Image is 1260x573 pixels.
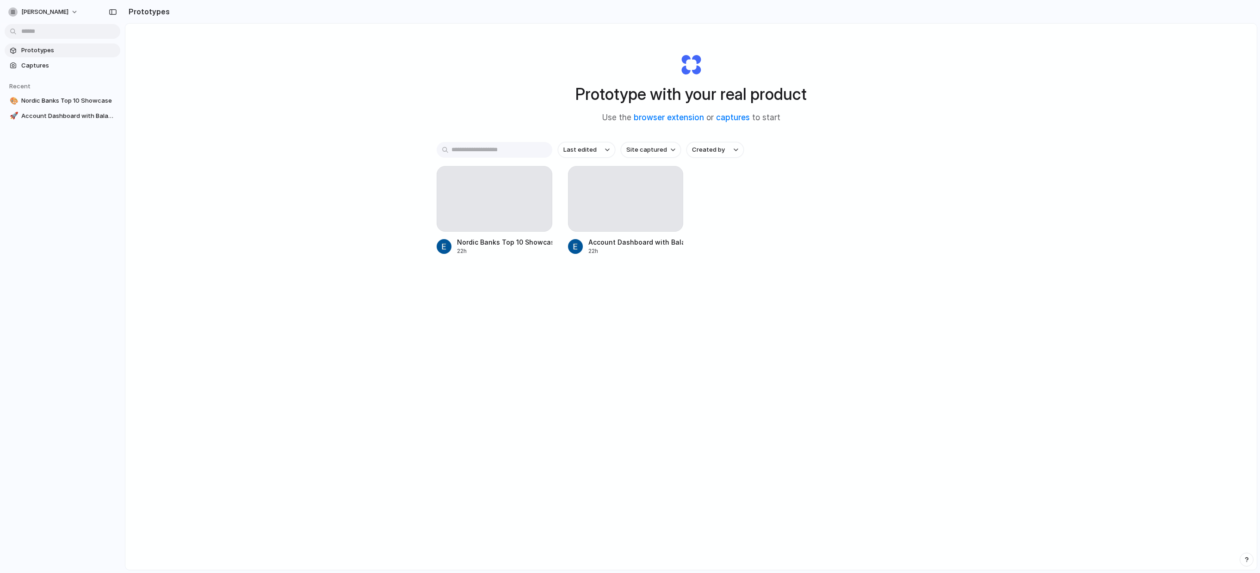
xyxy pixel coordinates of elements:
[558,142,615,158] button: Last edited
[21,61,117,70] span: Captures
[21,7,68,17] span: [PERSON_NAME]
[692,145,725,154] span: Created by
[457,247,552,255] div: 22h
[125,6,170,17] h2: Prototypes
[634,113,704,122] a: browser extension
[602,112,780,124] span: Use the or to start
[621,142,681,158] button: Site captured
[626,145,667,154] span: Site captured
[21,46,117,55] span: Prototypes
[9,82,31,90] span: Recent
[8,111,18,121] button: 🚀
[575,82,807,106] h1: Prototype with your real product
[5,94,120,108] a: 🎨Nordic Banks Top 10 Showcase
[588,237,684,247] div: Account Dashboard with Balances & Payments
[568,166,684,255] a: Account Dashboard with Balances & Payments22h
[437,166,552,255] a: Nordic Banks Top 10 Showcase22h
[10,111,16,121] div: 🚀
[588,247,684,255] div: 22h
[686,142,744,158] button: Created by
[5,5,83,19] button: [PERSON_NAME]
[5,59,120,73] a: Captures
[457,237,552,247] div: Nordic Banks Top 10 Showcase
[5,109,120,123] a: 🚀Account Dashboard with Balances & Payments
[21,111,117,121] span: Account Dashboard with Balances & Payments
[716,113,750,122] a: captures
[5,43,120,57] a: Prototypes
[563,145,597,154] span: Last edited
[10,96,16,106] div: 🎨
[8,96,18,105] button: 🎨
[21,96,117,105] span: Nordic Banks Top 10 Showcase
